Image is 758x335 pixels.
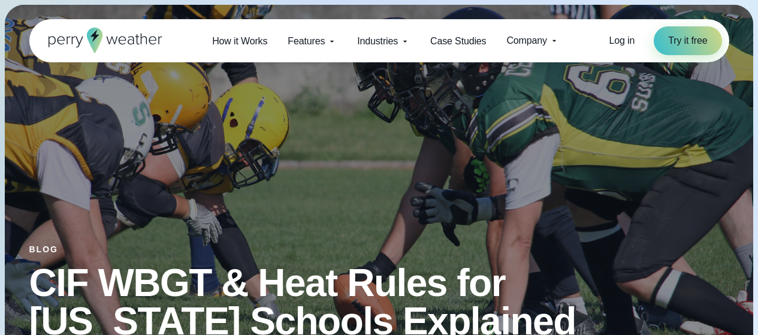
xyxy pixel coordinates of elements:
div: Blog [29,245,729,254]
span: How it Works [212,34,267,49]
span: Try it free [668,34,707,48]
a: Try it free [654,26,721,55]
a: Case Studies [420,29,496,53]
a: How it Works [202,29,277,53]
span: Log in [609,35,635,46]
a: Log in [609,34,635,48]
span: Case Studies [430,34,486,49]
span: Industries [357,34,398,49]
span: Features [288,34,325,49]
span: Company [506,34,546,48]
